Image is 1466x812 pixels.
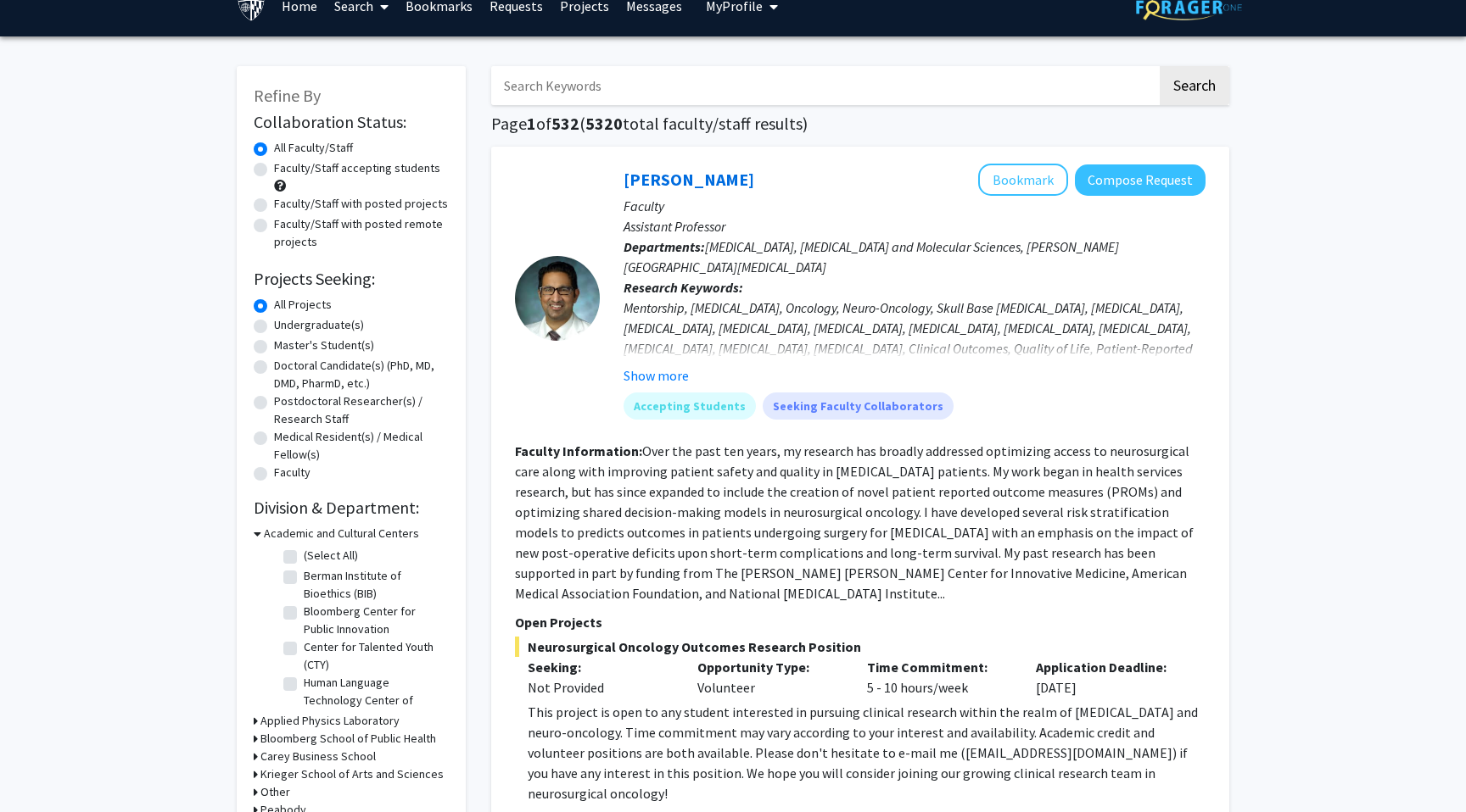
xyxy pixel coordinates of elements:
div: This project is open to any student interested in pursuing clinical research within the realm of ... [528,702,1206,804]
label: Faculty/Staff accepting students [274,159,440,177]
div: [DATE] [1023,657,1193,698]
div: 5 - 10 hours/week [854,657,1024,698]
h1: Page of ( total faculty/staff results) [491,114,1229,134]
span: 1 [527,113,536,134]
p: Open Projects [515,612,1206,632]
b: Research Keywords: [624,279,743,296]
label: (Select All) [304,547,358,565]
h3: Krieger School of Arts and Sciences [260,765,444,783]
label: Faculty/Staff with posted projects [274,195,448,213]
h2: Collaboration Status: [254,112,449,132]
h2: Division & Department: [254,498,449,518]
h3: Carey Business School [260,748,376,765]
mat-chip: Seeking Faculty Collaborators [763,392,954,420]
label: Undergraduate(s) [274,316,364,334]
label: Postdoctoral Researcher(s) / Research Staff [274,392,449,428]
p: Opportunity Type: [697,657,842,677]
label: Doctoral Candidate(s) (PhD, MD, DMD, PharmD, etc.) [274,357,449,392]
b: Faculty Information: [515,442,642,459]
span: 532 [551,113,579,134]
p: Faculty [624,196,1206,216]
iframe: Chat [13,736,72,799]
label: Master's Student(s) [274,336,374,354]
label: Medical Resident(s) / Medical Fellow(s) [274,428,449,464]
span: [MEDICAL_DATA], [MEDICAL_DATA] and Molecular Sciences, [PERSON_NAME][GEOGRAPHIC_DATA][MEDICAL_DATA] [624,238,1119,275]
b: Departments: [624,238,705,255]
p: Time Commitment: [867,657,1011,677]
div: Not Provided [528,677,672,698]
h3: Academic and Cultural Centers [264,525,419,542]
p: Seeking: [528,657,672,677]
label: Faculty/Staff with posted remote projects [274,215,449,251]
span: Refine By [254,85,321,106]
label: Faculty [274,464,311,481]
div: Mentorship, [MEDICAL_DATA], Oncology, Neuro-Oncology, Skull Base [MEDICAL_DATA], [MEDICAL_DATA], ... [624,298,1206,420]
span: Neurosurgical Oncology Outcomes Research Position [515,637,1206,657]
button: Search [1160,66,1229,105]
fg-read-more: Over the past ten years, my research has broadly addressed optimizing access to neurosurgical car... [515,442,1194,602]
label: Human Language Technology Center of Excellence (HLTCOE) [304,674,445,727]
button: Compose Request to Raj Mukherjee [1075,164,1206,196]
label: All Projects [274,296,332,314]
label: Berman Institute of Bioethics (BIB) [304,567,445,603]
label: All Faculty/Staff [274,139,353,157]
h3: Other [260,783,290,801]
p: Application Deadline: [1036,657,1180,677]
label: Center for Talented Youth (CTY) [304,638,445,674]
p: Assistant Professor [624,216,1206,236]
h2: Projects Seeking: [254,269,449,289]
div: Volunteer [685,657,854,698]
label: Bloomberg Center for Public Innovation [304,603,445,638]
input: Search Keywords [491,66,1157,105]
span: 5320 [585,113,623,134]
a: [PERSON_NAME] [624,169,754,190]
h3: Bloomberg School of Public Health [260,730,436,748]
button: Show more [624,365,689,386]
mat-chip: Accepting Students [624,392,756,420]
h3: Applied Physics Laboratory [260,712,400,730]
button: Add Raj Mukherjee to Bookmarks [978,164,1068,196]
